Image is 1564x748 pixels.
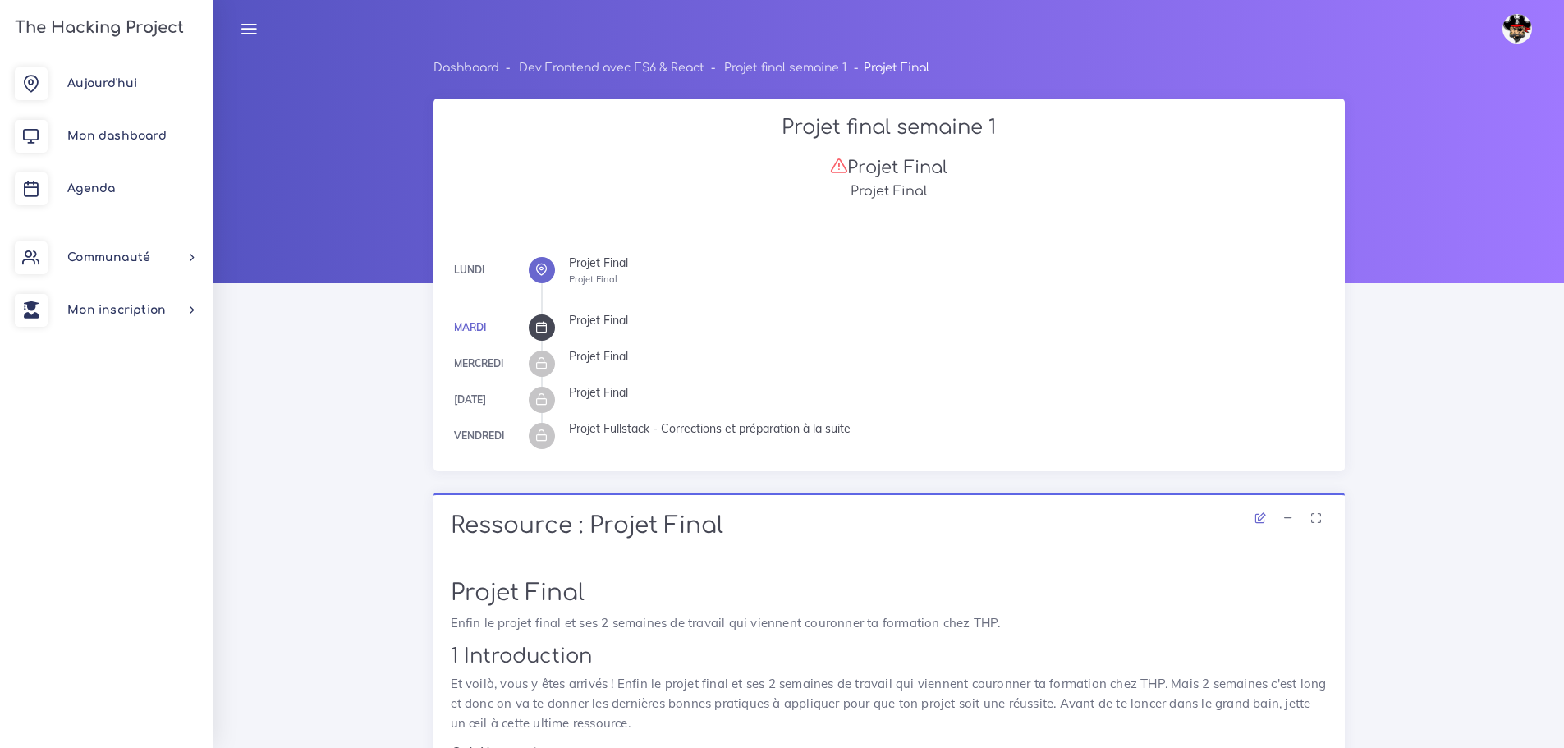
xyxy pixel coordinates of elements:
[451,184,1328,200] h5: Projet Final
[569,257,1328,268] div: Projet Final
[454,261,484,279] div: Lundi
[454,321,486,333] a: Mardi
[846,57,929,78] li: Projet Final
[451,116,1328,140] h2: Projet final semaine 1
[569,387,1328,398] div: Projet Final
[451,645,1328,668] h2: 1 Introduction
[569,351,1328,362] div: Projet Final
[454,355,503,373] div: Mercredi
[451,674,1328,733] p: Et voilà, vous y êtes arrivés ! Enfin le projet final et ses 2 semaines de travail qui viennent c...
[10,19,184,37] h3: The Hacking Project
[451,157,1328,178] h3: Projet Final
[724,62,846,74] a: Projet final semaine 1
[67,130,167,142] span: Mon dashboard
[454,427,504,445] div: Vendredi
[569,273,617,285] small: Projet Final
[1502,14,1532,44] img: avatar
[451,580,1328,608] h1: Projet Final
[433,62,499,74] a: Dashboard
[569,314,1328,326] div: Projet Final
[67,77,137,89] span: Aujourd'hui
[569,423,1328,434] div: Projet Fullstack - Corrections et préparation à la suite
[451,613,1328,633] p: Enfin le projet final et ses 2 semaines de travail qui viennent couronner ta formation chez THP.
[67,182,115,195] span: Agenda
[519,62,704,74] a: Dev Frontend avec ES6 & React
[67,251,150,264] span: Communauté
[67,304,166,316] span: Mon inscription
[451,512,1328,540] h1: Ressource : Projet Final
[454,391,486,409] div: [DATE]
